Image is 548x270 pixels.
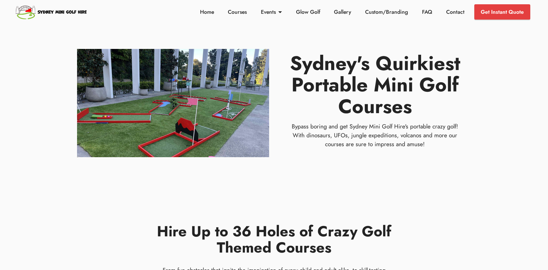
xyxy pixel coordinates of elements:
a: Home [198,8,216,16]
a: FAQ [420,8,434,16]
strong: Sydney's Quirkiest Portable Mini Golf Courses [290,49,460,120]
p: Bypass boring and get Sydney Mini Golf Hire's portable crazy golf! With dinosaurs, UFOs, jungle e... [289,122,461,148]
a: Get Instant Quote [474,4,530,20]
a: Gallery [332,8,353,16]
a: Contact [444,8,466,16]
a: Custom/Branding [364,8,410,16]
img: Mini Golf Courses [77,49,269,157]
a: Glow Golf [294,8,322,16]
a: Courses [226,8,249,16]
a: Events [259,8,284,16]
strong: Hire Up to 36 Holes of Crazy Golf Themed Courses [157,221,391,258]
img: Sydney Mini Golf Hire [15,3,88,21]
